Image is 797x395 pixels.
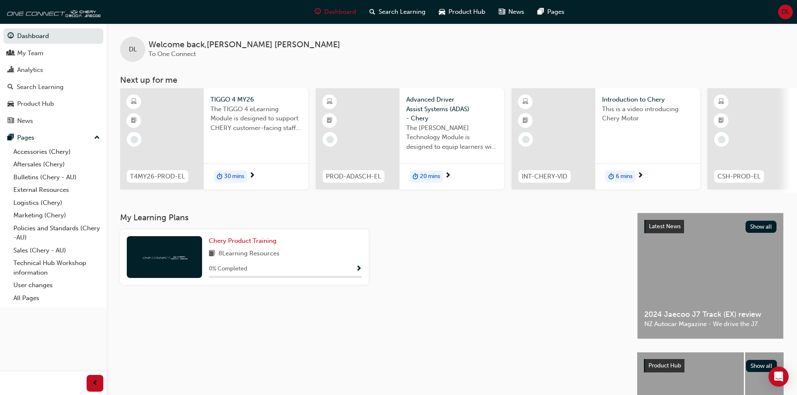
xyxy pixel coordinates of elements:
span: 6 mins [616,172,633,181]
button: Pages [3,130,103,145]
span: News [508,7,524,17]
span: 20 mins [420,172,440,181]
button: DL [778,5,793,19]
a: User changes [10,279,103,292]
span: Welcome back , [PERSON_NAME] [PERSON_NAME] [149,40,340,50]
a: Technical Hub Workshop information [10,257,103,279]
span: learningResourceType_ELEARNING-icon [131,97,137,107]
img: oneconnect [4,3,100,20]
span: duration-icon [413,171,418,182]
span: The [PERSON_NAME] Technology Module is designed to equip learners with essential knowledge about ... [406,123,497,152]
a: Analytics [3,62,103,78]
span: learningRecordVerb_NONE-icon [522,136,530,143]
a: External Resources [10,183,103,196]
span: car-icon [439,7,445,17]
span: next-icon [249,172,255,180]
span: 30 mins [224,172,244,181]
a: news-iconNews [492,3,531,20]
a: Policies and Standards (Chery -AU) [10,222,103,244]
a: News [3,113,103,129]
span: booktick-icon [523,115,528,126]
span: DL [782,7,789,17]
span: Product Hub [648,362,681,369]
span: learningResourceType_ELEARNING-icon [327,97,333,107]
span: learningResourceType_ELEARNING-icon [718,97,724,107]
span: guage-icon [8,33,14,40]
img: oneconnect [141,253,187,261]
a: My Team [3,46,103,61]
span: Search Learning [379,7,425,17]
a: Product Hub [3,96,103,112]
a: Aftersales (Chery) [10,158,103,171]
span: The TIGGO 4 eLearning Module is designed to support CHERY customer-facing staff with the product ... [210,104,302,133]
a: guage-iconDashboard [308,3,363,20]
span: Product Hub [448,7,485,17]
button: Show Progress [356,264,362,274]
div: News [17,116,33,126]
span: next-icon [637,172,643,180]
span: learningRecordVerb_NONE-icon [131,136,138,143]
a: search-iconSearch Learning [363,3,432,20]
span: pages-icon [538,7,544,17]
span: duration-icon [608,171,614,182]
span: T4MY26-PROD-EL [130,172,185,181]
span: Show Progress [356,265,362,273]
span: Introduction to Chery [602,95,693,104]
a: Marketing (Chery) [10,209,103,222]
span: duration-icon [217,171,223,182]
div: Search Learning [17,82,64,92]
span: search-icon [8,84,13,91]
span: INT-CHERY-VID [522,172,567,181]
span: car-icon [8,100,14,108]
span: To One Connect [149,50,196,58]
div: My Team [17,48,44,58]
span: CSH-PROD-EL [718,172,761,181]
span: booktick-icon [131,115,137,126]
span: up-icon [94,133,100,143]
span: NZ Autocar Magazine - We drive the J7. [644,319,776,329]
span: news-icon [8,117,14,125]
span: 0 % Completed [209,264,247,274]
span: 8 Learning Resources [218,249,279,259]
span: learningResourceType_ELEARNING-icon [523,97,528,107]
span: DL [129,45,137,54]
a: Chery Product Training [209,236,280,246]
div: Product Hub [17,99,54,109]
span: guage-icon [315,7,321,17]
a: Latest NewsShow all2024 Jaecoo J7 Track (EX) reviewNZ Autocar Magazine - We drive the J7. [637,213,784,339]
a: Search Learning [3,79,103,95]
span: prev-icon [92,378,98,389]
span: Chery Product Training [209,237,277,245]
h3: Next up for me [107,75,797,85]
span: chart-icon [8,66,14,74]
span: next-icon [445,172,451,180]
span: pages-icon [8,134,14,142]
button: DashboardMy TeamAnalyticsSearch LearningProduct HubNews [3,27,103,130]
span: people-icon [8,50,14,57]
span: booktick-icon [327,115,333,126]
span: news-icon [499,7,505,17]
span: 2024 Jaecoo J7 Track (EX) review [644,310,776,319]
span: learningRecordVerb_NONE-icon [718,136,725,143]
a: PROD-ADASCH-ELAdvanced Driver Assist Systems (ADAS) - CheryThe [PERSON_NAME] Technology Module is... [316,88,504,189]
a: T4MY26-PROD-ELTIGGO 4 MY26The TIGGO 4 eLearning Module is designed to support CHERY customer-faci... [120,88,308,189]
a: Latest NewsShow all [644,220,776,233]
div: Analytics [17,65,43,75]
span: Pages [547,7,564,17]
a: Sales (Chery - AU) [10,244,103,257]
h3: My Learning Plans [120,213,624,222]
span: book-icon [209,249,215,259]
button: Show all [746,360,777,372]
a: Dashboard [3,28,103,44]
span: learningRecordVerb_NONE-icon [326,136,334,143]
span: search-icon [369,7,375,17]
a: Accessories (Chery) [10,145,103,158]
span: PROD-ADASCH-EL [326,172,381,181]
span: TIGGO 4 MY26 [210,95,302,104]
div: Pages [17,133,34,143]
a: All Pages [10,292,103,305]
span: Latest News [649,223,681,230]
span: Advanced Driver Assist Systems (ADAS) - Chery [406,95,497,123]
